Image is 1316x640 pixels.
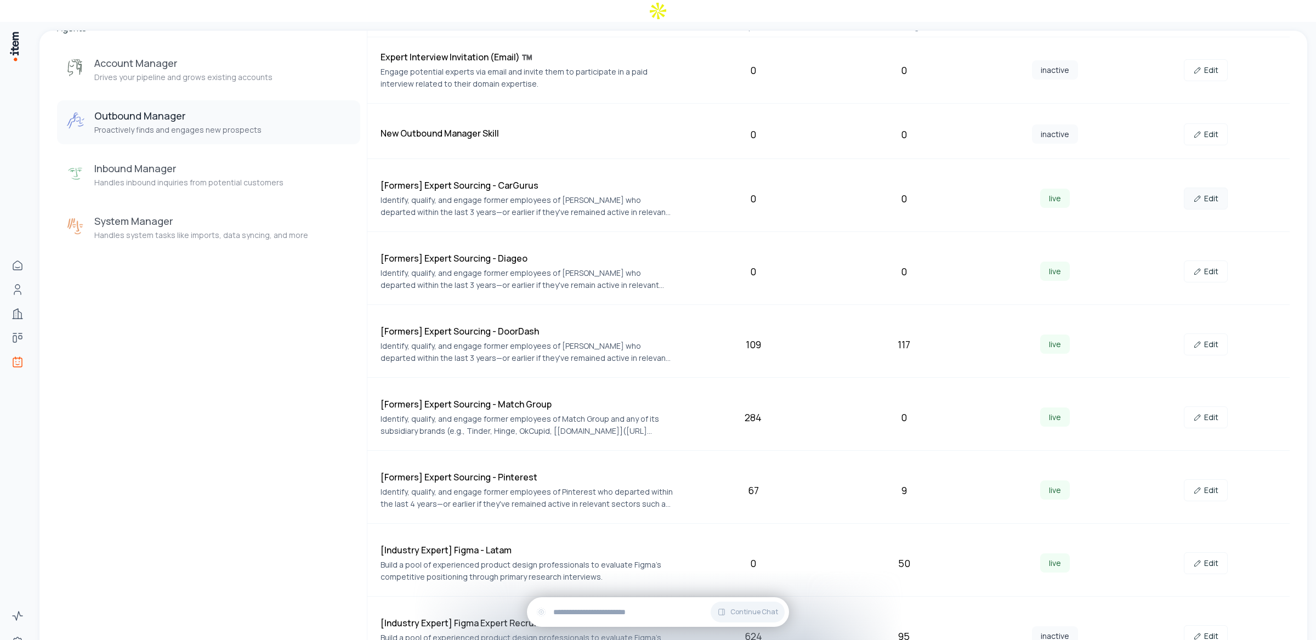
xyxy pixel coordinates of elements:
[833,337,975,352] div: 117
[57,206,360,250] button: System ManagerSystem ManagerHandles system tasks like imports, data syncing, and more
[1040,262,1070,281] span: live
[94,56,273,70] h3: Account Manager
[682,63,824,78] div: 0
[7,327,29,349] a: Deals
[682,127,824,142] div: 0
[1032,124,1078,144] span: inactive
[1184,479,1228,501] a: Edit
[381,616,673,630] h4: [Industry Expert] Figma Expert Recruitment
[57,48,360,92] button: Account ManagerAccount ManagerDrives your pipeline and grows existing accounts
[66,111,86,131] img: Outbound Manager
[833,127,975,142] div: 0
[527,597,789,627] div: Continue Chat
[1040,480,1070,500] span: live
[711,602,785,622] button: Continue Chat
[730,608,778,616] span: Continue Chat
[1184,260,1228,282] a: Edit
[94,230,308,241] p: Handles system tasks like imports, data syncing, and more
[381,267,673,291] p: Identify, qualify, and engage former employees of [PERSON_NAME] who departed within the last 3 ye...
[1184,552,1228,574] a: Edit
[381,179,673,192] h4: [Formers] Expert Sourcing - CarGurus
[682,191,824,206] div: 0
[682,264,824,279] div: 0
[682,410,824,425] div: 284
[1184,59,1228,81] a: Edit
[682,483,824,498] div: 67
[1040,553,1070,573] span: live
[1184,188,1228,209] a: Edit
[381,325,673,338] h4: [Formers] Expert Sourcing - DoorDash
[94,177,283,188] p: Handles inbound inquiries from potential customers
[94,72,273,83] p: Drives your pipeline and grows existing accounts
[1032,60,1078,80] span: inactive
[7,605,29,627] a: Activity
[381,486,673,510] p: Identify, qualify, and engage former employees of Pinterest who departed within the last 4 years—...
[381,127,673,140] h4: New Outbound Manager Skill
[381,194,673,218] p: Identify, qualify, and engage former employees of [PERSON_NAME] who departed within the last 3 ye...
[94,124,262,135] p: Proactively finds and engages new prospects
[381,398,673,411] h4: [Formers] Expert Sourcing - Match Group
[682,337,824,352] div: 109
[7,351,29,373] a: Agents
[833,483,975,498] div: 9
[94,214,308,228] h3: System Manager
[1184,406,1228,428] a: Edit
[66,164,86,184] img: Inbound Manager
[57,153,360,197] button: Inbound ManagerInbound ManagerHandles inbound inquiries from potential customers
[57,100,360,144] button: Outbound ManagerOutbound ManagerProactively finds and engages new prospects
[381,66,673,90] p: Engage potential experts via email and invite them to participate in a paid interview related to ...
[9,31,20,62] img: Item Brain Logo
[833,410,975,425] div: 0
[833,63,975,78] div: 0
[1040,335,1070,354] span: live
[381,471,673,484] h4: [Formers] Expert Sourcing - Pinterest
[381,413,673,437] p: Identify, qualify, and engage former employees of Match Group and any of its subsidiary brands (e...
[381,559,673,583] p: Build a pool of experienced product design professionals to evaluate Figma's competitive position...
[66,59,86,78] img: Account Manager
[94,109,262,122] h3: Outbound Manager
[381,50,673,64] h4: Expert Interview Invitation (Email) ™️
[682,556,824,571] div: 0
[7,254,29,276] a: Home
[833,556,975,571] div: 50
[1184,123,1228,145] a: Edit
[7,279,29,301] a: People
[7,303,29,325] a: Companies
[1184,333,1228,355] a: Edit
[381,543,673,557] h4: [Industry Expert] Figma - Latam
[1040,407,1070,427] span: live
[66,217,86,236] img: System Manager
[833,191,975,206] div: 0
[833,264,975,279] div: 0
[381,252,673,265] h4: [Formers] Expert Sourcing - Diageo
[94,162,283,175] h3: Inbound Manager
[381,340,673,364] p: Identify, qualify, and engage former employees of [PERSON_NAME] who departed within the last 3 ye...
[1040,189,1070,208] span: live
